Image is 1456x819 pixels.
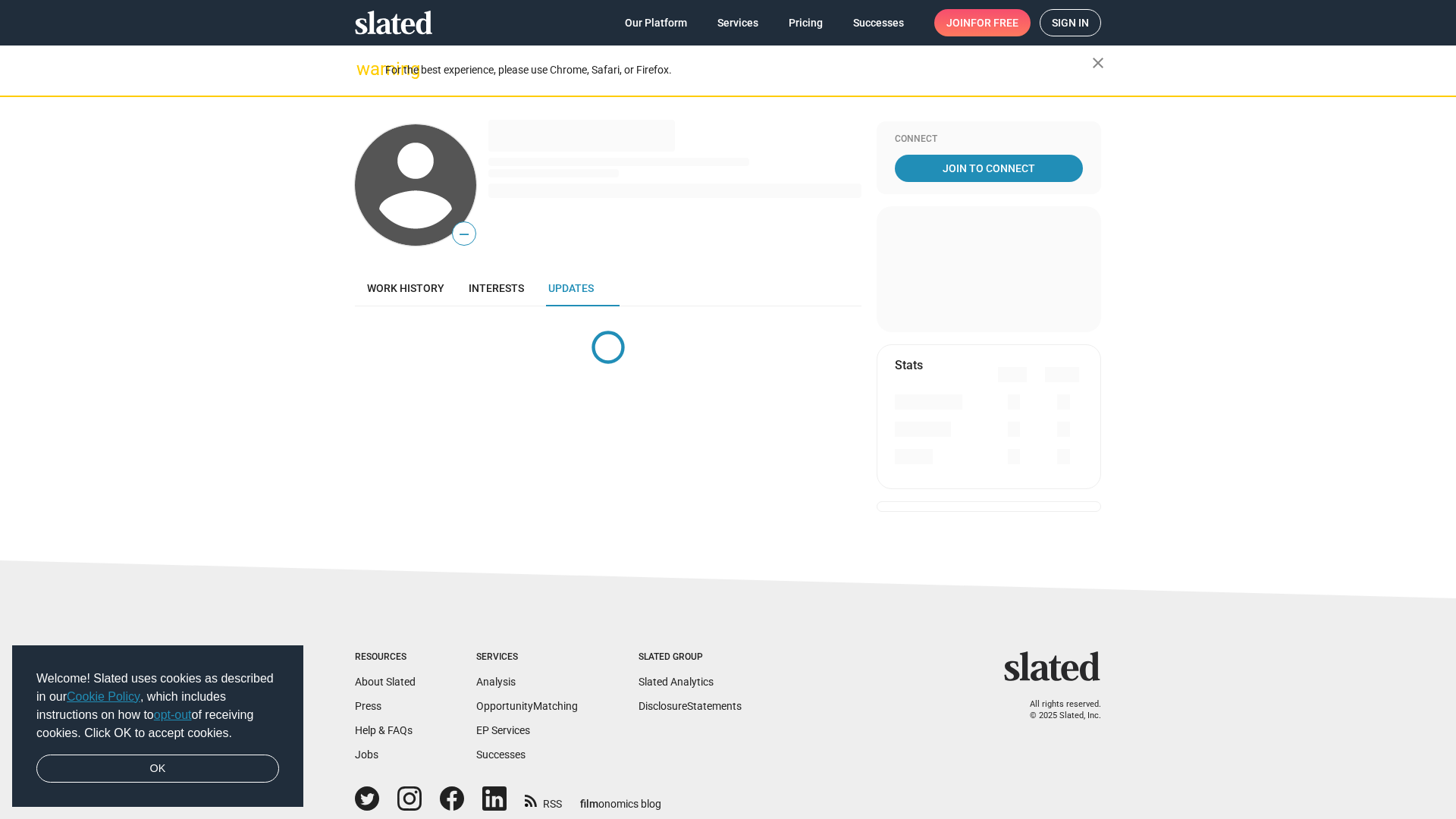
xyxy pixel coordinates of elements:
span: Services [717,9,758,36]
div: Services [476,651,578,664]
a: Analysis [476,676,516,688]
span: Welcome! Slated uses cookies as described in our , which includes instructions on how to of recei... [36,670,279,742]
div: For the best experience, please use Chrome, Safari, or Firefox. [385,60,1092,80]
a: Join To Connect [895,155,1083,182]
a: dismiss cookie message [36,755,279,783]
a: Help & FAQs [355,724,413,736]
a: Services [705,9,770,36]
a: Our Platform [613,9,699,36]
div: Resources [355,651,416,664]
span: Join [946,9,1018,36]
span: Pricing [789,9,823,36]
a: filmonomics blog [580,785,661,811]
span: Interests [469,282,524,294]
mat-icon: warning [356,60,375,78]
div: cookieconsent [12,645,303,808]
a: Slated Analytics [639,676,714,688]
p: All rights reserved. © 2025 Slated, Inc. [1014,699,1101,721]
mat-icon: close [1089,54,1107,72]
a: Pricing [777,9,835,36]
span: Sign in [1052,10,1089,36]
a: Cookie Policy [67,690,140,703]
a: Jobs [355,748,378,761]
a: Work history [355,270,457,306]
span: Join To Connect [898,155,1080,182]
a: Press [355,700,381,712]
div: Connect [895,133,1083,146]
a: EP Services [476,724,530,736]
a: RSS [525,788,562,811]
span: for free [971,9,1018,36]
a: Joinfor free [934,9,1031,36]
a: About Slated [355,676,416,688]
span: Our Platform [625,9,687,36]
span: Updates [548,282,594,294]
a: Updates [536,270,606,306]
a: OpportunityMatching [476,700,578,712]
a: Successes [476,748,526,761]
span: Successes [853,9,904,36]
a: Sign in [1040,9,1101,36]
a: opt-out [154,708,192,721]
a: Interests [457,270,536,306]
a: DisclosureStatements [639,700,742,712]
a: Successes [841,9,916,36]
span: — [453,224,475,244]
span: Work history [367,282,444,294]
div: Slated Group [639,651,742,664]
span: film [580,798,598,810]
mat-card-title: Stats [895,357,923,373]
